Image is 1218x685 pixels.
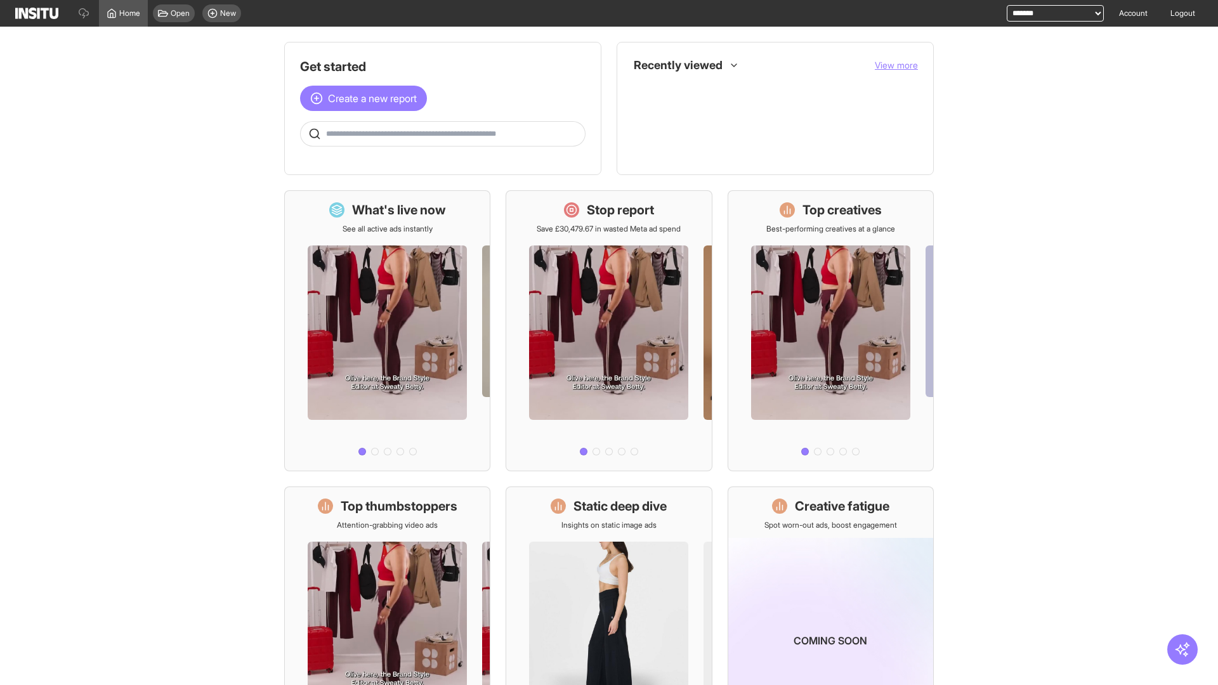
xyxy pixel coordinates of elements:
span: View more [875,60,918,70]
span: Open [171,8,190,18]
button: View more [875,59,918,72]
a: What's live nowSee all active ads instantly [284,190,490,471]
p: Insights on static image ads [561,520,657,530]
button: Create a new report [300,86,427,111]
p: Best-performing creatives at a glance [766,224,895,234]
h1: What's live now [352,201,446,219]
p: Save £30,479.67 in wasted Meta ad spend [537,224,681,234]
span: New [220,8,236,18]
p: See all active ads instantly [343,224,433,234]
h1: Stop report [587,201,654,219]
h1: Top thumbstoppers [341,497,457,515]
a: Top creativesBest-performing creatives at a glance [728,190,934,471]
span: Create a new report [328,91,417,106]
h1: Top creatives [802,201,882,219]
a: Stop reportSave £30,479.67 in wasted Meta ad spend [506,190,712,471]
span: Home [119,8,140,18]
h1: Static deep dive [573,497,667,515]
h1: Get started [300,58,586,75]
p: Attention-grabbing video ads [337,520,438,530]
img: Logo [15,8,58,19]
